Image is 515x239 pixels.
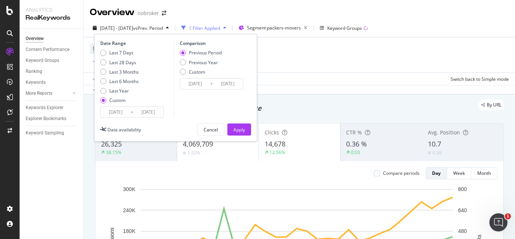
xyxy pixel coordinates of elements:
[109,88,129,94] div: Last Year
[26,6,77,14] div: Analytics
[270,149,285,156] div: 12.56%
[189,69,205,75] div: Custom
[383,170,420,176] div: Compare periods
[90,73,112,85] button: Apply
[100,69,139,75] div: Last 3 Months
[133,25,163,31] span: vs Prev. Period
[162,11,166,16] div: arrow-right-arrow-left
[189,49,222,56] div: Previous Period
[123,207,135,213] text: 240K
[183,139,213,148] span: 4,069,709
[133,107,163,117] input: End Date
[453,170,465,176] div: Week
[233,126,245,133] div: Apply
[428,139,441,148] span: 10.7
[451,76,509,82] div: Switch back to Simple mode
[189,25,220,31] div: 1 Filter Applied
[109,49,133,56] div: Last 7 Days
[478,100,504,110] div: legacy label
[180,40,245,46] div: Comparison
[477,170,491,176] div: Month
[90,6,135,19] div: Overview
[458,207,467,213] text: 640
[227,123,251,136] button: Apply
[100,59,139,66] div: Last 28 Days
[189,59,218,66] div: Previous Year
[346,139,367,148] span: 0.36 %
[317,22,371,34] button: Keyword Groups
[26,14,77,22] div: RealKeywords
[327,25,362,31] div: Keyword Groups
[26,79,46,86] div: Keywords
[432,150,441,156] div: 0.38
[123,186,135,192] text: 300K
[109,97,126,103] div: Custom
[180,49,222,56] div: Previous Period
[107,126,141,133] div: Data availability
[26,57,59,65] div: Keyword Groups
[180,79,210,89] input: Start Date
[26,129,64,137] div: Keyword Sampling
[109,78,139,85] div: Last 6 Months
[26,68,42,76] div: Ranking
[265,129,279,136] span: Clicks
[100,88,139,94] div: Last Year
[247,25,301,31] span: Segment: packers-movers
[197,123,224,136] button: Cancel
[26,89,52,97] div: More Reports
[447,167,471,179] button: Week
[351,149,360,156] div: 0.03
[487,103,501,107] span: By URL
[346,129,362,136] span: CTR %
[123,228,135,234] text: 180K
[26,115,78,123] a: Explorer Bookmarks
[138,9,159,17] div: nobroker
[489,213,507,231] iframe: Intercom live chat
[26,79,78,86] a: Keywords
[26,104,63,112] div: Keywords Explorer
[448,73,509,85] button: Switch back to Simple mode
[26,35,78,43] a: Overview
[426,167,447,179] button: Day
[106,149,121,156] div: 38.15%
[101,107,131,117] input: Start Date
[26,104,78,112] a: Keywords Explorer
[204,126,218,133] div: Cancel
[100,78,139,85] div: Last 6 Months
[100,25,133,31] span: [DATE] - [DATE]
[471,167,497,179] button: Month
[180,59,222,66] div: Previous Year
[180,69,222,75] div: Custom
[458,186,467,192] text: 800
[90,22,172,34] button: [DATE] - [DATE]vsPrev. Period
[109,69,139,75] div: Last 3 Months
[265,139,285,148] span: 14,678
[26,68,78,76] a: Ranking
[458,228,467,234] text: 480
[26,35,44,43] div: Overview
[93,45,107,52] span: Device
[90,57,120,66] button: Add Filter
[213,79,243,89] input: End Date
[109,59,136,66] div: Last 28 Days
[26,89,71,97] a: More Reports
[432,170,441,176] div: Day
[26,46,78,54] a: Content Performance
[100,40,172,46] div: Date Range
[187,150,200,156] div: 1.92%
[100,97,139,103] div: Custom
[26,129,78,137] a: Keyword Sampling
[101,139,122,148] span: 26,325
[505,213,511,219] span: 1
[26,115,66,123] div: Explorer Bookmarks
[26,57,78,65] a: Keyword Groups
[183,152,186,154] img: Equal
[178,22,229,34] button: 1 Filter Applied
[428,129,460,136] span: Avg. Position
[428,152,431,154] img: Equal
[100,49,139,56] div: Last 7 Days
[26,46,69,54] div: Content Performance
[236,22,310,34] button: Segment:packers-movers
